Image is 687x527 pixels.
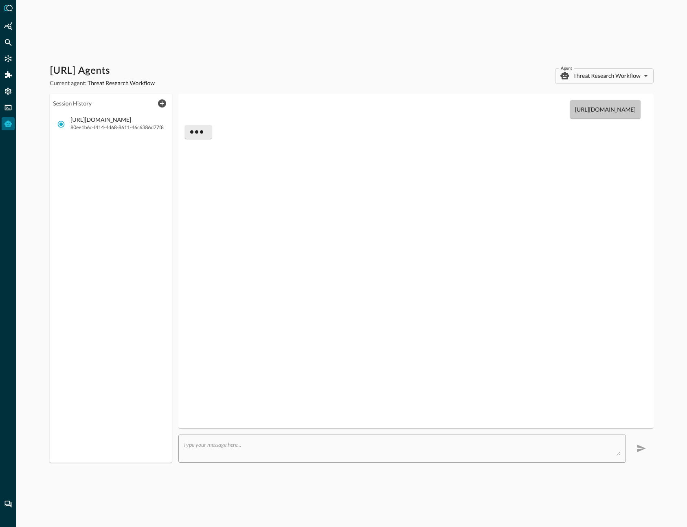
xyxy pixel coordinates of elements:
button: New Chat [156,97,169,110]
p: [URL][DOMAIN_NAME] [70,116,164,123]
p: Current agent: [50,79,155,87]
p: [URL][DOMAIN_NAME] [575,105,636,114]
div: FSQL [2,101,15,114]
span: 80ee1b6c-f414-4d68-8611-46c6386d77f8 [70,123,164,132]
div: Query Agent [2,117,15,130]
div: Addons [2,68,15,81]
label: Agent [561,65,572,72]
div: Chat [2,498,15,511]
h1: [URL] Agents [50,64,155,77]
div: Summary Insights [2,20,15,33]
p: Threat Research Workflow [573,72,640,80]
div: Federated Search [2,36,15,49]
legend: Session History [53,99,92,108]
span: Threat Research Workflow [88,79,155,86]
div: Connectors [2,52,15,65]
div: Settings [2,85,15,98]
